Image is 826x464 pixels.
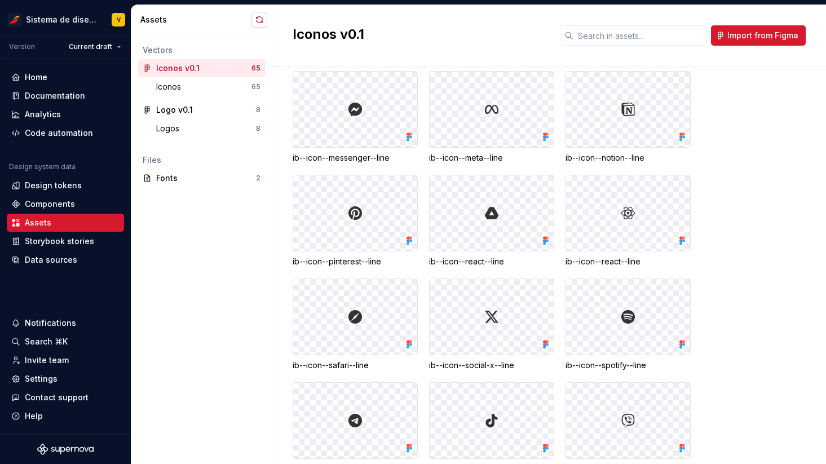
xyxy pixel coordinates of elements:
button: Sistema de diseño IberiaV [2,7,129,32]
div: Sistema de diseño Iberia [26,14,98,25]
a: Documentation [7,87,124,105]
div: Contact support [25,392,89,403]
div: 2 [256,174,260,183]
div: Logo v0.1 [156,104,193,116]
div: Code automation [25,127,93,139]
div: Help [25,410,43,422]
div: ib--icon--pinterest--line [293,256,418,267]
div: Home [25,72,47,83]
a: Iconos65 [152,78,265,96]
span: Current draft [69,42,112,51]
div: Vectors [143,45,260,56]
button: Notifications [7,314,124,332]
div: Assets [25,217,51,228]
a: Data sources [7,251,124,269]
div: ib--icon--meta--line [429,152,554,163]
a: Components [7,195,124,213]
h2: Iconos v0.1 [293,25,546,43]
div: 8 [256,124,260,133]
div: Data sources [25,254,77,266]
div: 65 [251,64,260,73]
div: Design tokens [25,180,82,191]
button: Contact support [7,388,124,406]
div: Iconos [156,81,185,92]
div: Assets [140,14,251,25]
div: Storybook stories [25,236,94,247]
div: Version [9,42,35,51]
div: Fonts [156,173,256,184]
a: Settings [7,370,124,388]
a: Storybook stories [7,232,124,250]
span: Import from Figma [727,30,798,41]
a: Logos8 [152,120,265,138]
a: Logo v0.18 [138,101,265,119]
button: Import from Figma [711,25,806,46]
div: 8 [256,105,260,114]
div: V [117,15,121,24]
div: Search ⌘K [25,336,68,347]
svg: Supernova Logo [37,444,94,455]
a: Iconos v0.165 [138,59,265,77]
a: Analytics [7,105,124,123]
button: Help [7,407,124,425]
div: ib--icon--social-x--line [429,360,554,371]
div: Settings [25,373,58,385]
a: Code automation [7,124,124,142]
div: Files [143,154,260,166]
a: Invite team [7,351,124,369]
a: Design tokens [7,176,124,195]
div: Design system data [9,162,76,171]
div: 65 [251,82,260,91]
div: Notifications [25,317,76,329]
div: ib--icon--messenger--line [293,152,418,163]
div: Invite team [25,355,69,366]
button: Search ⌘K [7,333,124,351]
div: Iconos v0.1 [156,63,200,74]
div: Components [25,198,75,210]
div: ib--icon--notion--line [566,152,691,163]
a: Home [7,68,124,86]
div: Documentation [25,90,85,101]
div: ib--icon--spotify--line [566,360,691,371]
a: Assets [7,214,124,232]
button: Current draft [64,39,126,55]
div: ib--icon--react--line [566,256,691,267]
a: Fonts2 [138,169,265,187]
img: 55604660-494d-44a9-beb2-692398e9940a.png [8,13,21,26]
div: ib--icon--react--line [429,256,554,267]
div: ib--icon--safari--line [293,360,418,371]
div: Analytics [25,109,61,120]
input: Search in assets... [573,25,706,46]
div: Logos [156,123,184,134]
